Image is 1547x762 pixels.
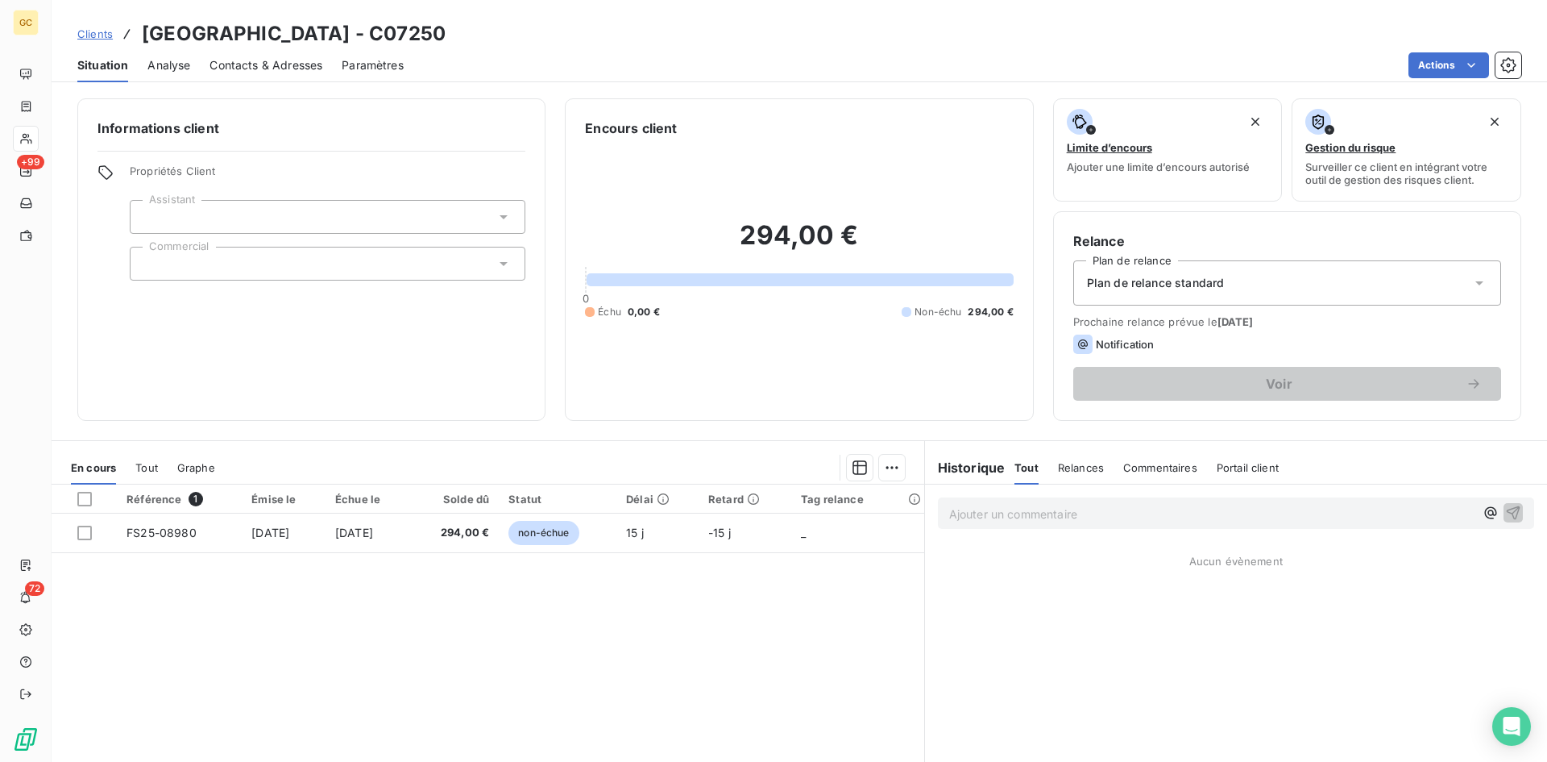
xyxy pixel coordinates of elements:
span: Non-échu [915,305,961,319]
span: En cours [71,461,116,474]
span: Plan de relance standard [1087,275,1225,291]
div: Tag relance [801,493,915,506]
div: Open Intercom Messenger [1492,707,1531,746]
span: Analyse [147,57,190,73]
span: Propriétés Client [130,164,525,187]
span: [DATE] [1217,315,1254,328]
span: non-échue [508,521,579,545]
span: 72 [25,581,44,596]
h6: Informations client [97,119,525,138]
input: Ajouter une valeur [143,256,156,271]
span: -15 j [708,526,731,539]
span: _ [801,526,806,539]
a: Clients [77,26,113,42]
span: Situation [77,57,128,73]
div: Délai [626,493,689,506]
span: 1 [189,492,203,506]
span: [DATE] [335,526,373,539]
span: Aucun évènement [1189,555,1283,568]
h6: Relance [1073,231,1501,251]
h6: Encours client [585,119,677,138]
button: Actions [1408,52,1489,78]
span: 294,00 € [420,525,489,541]
h2: 294,00 € [585,219,1013,268]
div: Statut [508,493,607,506]
img: Logo LeanPay [13,727,39,752]
span: Notification [1096,338,1155,351]
span: Contacts & Adresses [209,57,322,73]
span: Tout [1014,461,1039,474]
div: GC [13,10,39,35]
span: Prochaine relance prévue le [1073,315,1501,328]
div: Solde dû [420,493,489,506]
div: Échue le [335,493,400,506]
input: Ajouter une valeur [143,210,156,224]
span: Échu [598,305,621,319]
span: Limite d’encours [1067,141,1152,154]
span: Clients [77,27,113,40]
span: Tout [135,461,158,474]
span: 0 [583,292,589,305]
span: Gestion du risque [1305,141,1396,154]
span: Voir [1093,377,1466,390]
div: Émise le [251,493,316,506]
span: Surveiller ce client en intégrant votre outil de gestion des risques client. [1305,160,1508,186]
span: Portail client [1217,461,1279,474]
h6: Historique [925,458,1006,477]
button: Voir [1073,367,1501,401]
span: +99 [17,155,44,169]
button: Gestion du risqueSurveiller ce client en intégrant votre outil de gestion des risques client. [1292,98,1521,202]
button: Limite d’encoursAjouter une limite d’encours autorisé [1053,98,1283,202]
span: Graphe [177,461,215,474]
span: Relances [1058,461,1104,474]
span: [DATE] [251,526,289,539]
span: 15 j [626,526,644,539]
span: FS25-08980 [126,526,197,539]
span: 294,00 € [968,305,1013,319]
span: 0,00 € [628,305,660,319]
div: Retard [708,493,782,506]
span: Commentaires [1123,461,1197,474]
span: Paramètres [342,57,404,73]
h3: [GEOGRAPHIC_DATA] - C07250 [142,19,446,48]
div: Référence [126,492,232,506]
span: Ajouter une limite d’encours autorisé [1067,160,1250,173]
